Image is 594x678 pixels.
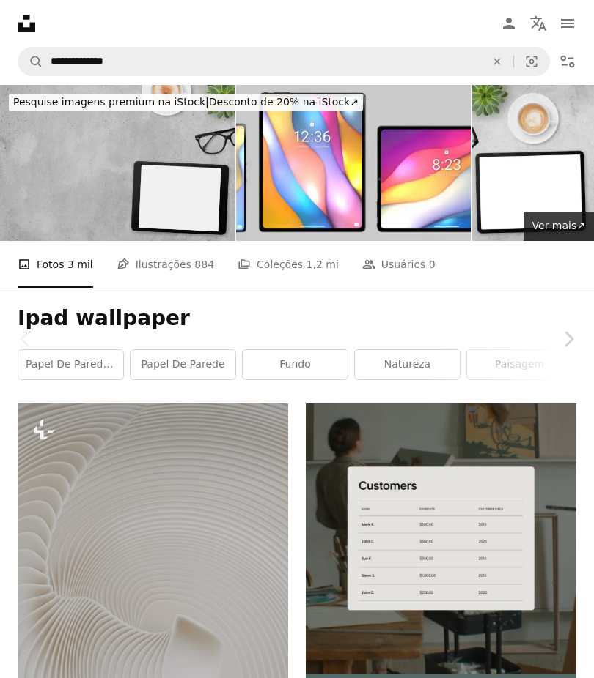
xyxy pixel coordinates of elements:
button: Idioma [524,9,553,38]
a: paisagem [467,350,572,379]
button: Limpar [481,48,513,75]
button: Menu [553,9,582,38]
a: Ver mais↗ [524,212,594,241]
a: Entrar / Cadastrar-se [494,9,524,38]
img: file-1747939376688-baf9a4a454ffimage [306,403,576,674]
button: Pesquise na Unsplash [18,48,43,75]
a: natureza [355,350,460,379]
a: papel de parede do ipad pro [18,350,123,379]
span: Ver mais ↗ [532,220,585,231]
span: Pesquise imagens premium na iStock | [13,96,209,108]
a: Usuários 0 [362,241,436,288]
span: 0 [429,256,436,272]
a: Início — Unsplash [18,15,35,32]
a: Ilustrações 884 [117,241,214,288]
a: fundo [243,350,348,379]
span: 1,2 mi [307,256,339,272]
div: Desconto de 20% na iStock ↗ [9,94,363,111]
a: Próximo [543,269,594,409]
img: Telas de bloqueio genéricas de telefones e tablets com papel de parede de arte 3D. Conjunto de tr... [236,85,471,241]
button: Filtros [553,47,582,76]
form: Pesquise conteúdo visual em todo o site [18,47,550,76]
a: Coleções 1,2 mi [238,241,339,288]
button: Pesquisa visual [514,48,549,75]
span: 884 [194,256,214,272]
h1: Ipad wallpaper [18,305,576,332]
a: um objeto circular branco com um fundo branco [18,600,288,613]
a: papel de parede [131,350,235,379]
